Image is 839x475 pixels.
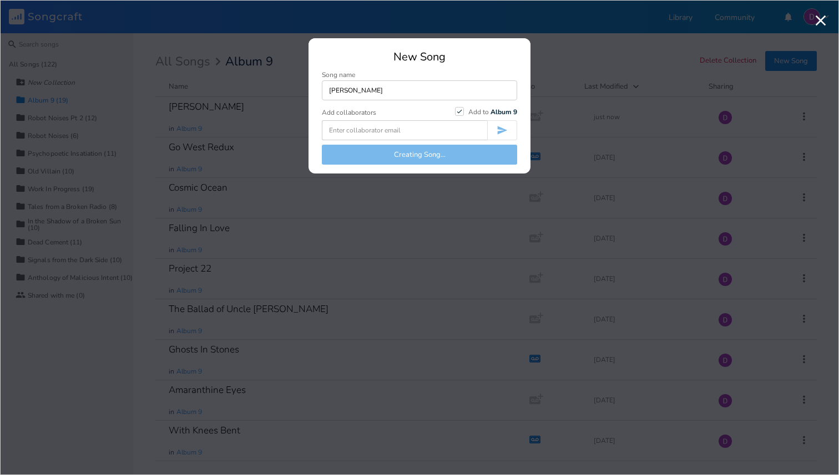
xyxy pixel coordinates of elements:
button: Invite [487,120,517,140]
b: Album 9 [491,108,517,116]
div: Song name [322,71,517,78]
input: Enter song name [322,80,517,100]
div: Add collaborators [322,109,376,116]
button: Creating Song... [322,145,517,165]
input: Enter collaborator email [322,120,487,140]
span: Add to [468,108,517,116]
div: New Song [322,52,517,63]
